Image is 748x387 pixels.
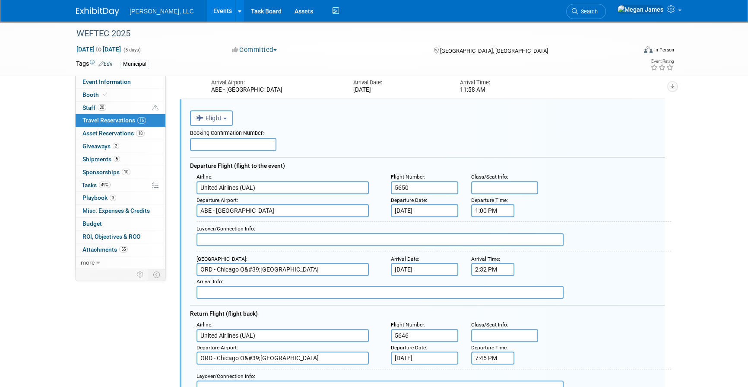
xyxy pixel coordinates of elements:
[391,197,427,203] small: :
[130,8,194,15] span: [PERSON_NAME], LLC
[114,156,120,162] span: 5
[82,143,119,150] span: Giveaways
[76,166,165,179] a: Sponsorships10
[98,104,106,111] span: 20
[211,86,340,94] div: ABE - [GEOGRAPHIC_DATA]
[136,130,145,137] span: 18
[566,4,606,19] a: Search
[76,7,119,16] img: ExhibitDay
[197,197,237,203] span: Departure Airport
[76,102,165,114] a: Staff20
[391,174,425,180] small: :
[471,256,500,262] small: :
[123,47,141,53] span: (5 days)
[76,217,165,230] a: Budget
[229,45,280,54] button: Committed
[76,230,165,243] a: ROI, Objectives & ROO
[471,197,508,203] small: :
[113,143,119,149] span: 2
[471,256,499,262] span: Arrival Time
[460,79,554,86] div: Arrival Time:
[98,61,113,67] a: Edit
[391,322,424,328] span: Flight Number
[471,345,508,351] small: :
[197,256,246,262] span: [GEOGRAPHIC_DATA]
[391,322,425,328] small: :
[471,174,508,180] small: :
[654,47,674,53] div: In-Person
[133,269,148,280] td: Personalize Event Tab Strip
[137,117,146,124] span: 16
[460,86,554,94] div: 11:58 AM
[391,345,426,351] span: Departure Date
[76,192,165,204] a: Playbook3
[353,79,447,86] div: Arrival Date:
[391,256,418,262] span: Arrival Date
[391,197,426,203] span: Departure Date
[471,322,507,328] span: Class/Seat Info
[197,373,254,379] span: Layover/Connection Info
[76,140,165,153] a: Giveaways2
[471,174,507,180] span: Class/Seat Info
[650,59,674,64] div: Event Rating
[110,195,116,201] span: 3
[197,373,255,379] small: :
[82,78,131,85] span: Event Information
[82,233,140,240] span: ROI, Objectives & ROO
[5,3,462,12] body: Rich Text Area. Press ALT-0 for help.
[391,174,424,180] span: Flight Number
[82,156,120,163] span: Shipments
[391,345,427,351] small: :
[76,243,165,256] a: Attachments55
[190,110,233,126] button: Flight
[81,259,95,266] span: more
[82,194,116,201] span: Playbook
[197,226,255,232] small: :
[82,220,102,227] span: Budget
[190,126,665,138] div: Booking Confirmation Number:
[197,278,222,285] span: Arrival Info
[82,169,130,176] span: Sponsorships
[471,197,507,203] span: Departure Time
[190,162,285,169] span: Departure Flight (flight to the event)
[103,92,107,97] i: Booth reservation complete
[152,104,158,112] span: Potential Scheduling Conflict -- at least one attendee is tagged in another overlapping event.
[76,114,165,127] a: Travel Reservations16
[578,8,598,15] span: Search
[391,256,419,262] small: :
[197,345,237,351] span: Departure Airport
[148,269,166,280] td: Toggle Event Tabs
[440,48,548,54] span: [GEOGRAPHIC_DATA], [GEOGRAPHIC_DATA]
[76,76,165,88] a: Event Information
[211,79,340,86] div: Arrival Airport:
[82,182,111,189] span: Tasks
[644,46,653,53] img: Format-Inperson.png
[73,26,623,42] div: WEFTEC 2025
[82,130,145,137] span: Asset Reservations
[197,197,238,203] small: :
[585,45,674,58] div: Event Format
[197,278,223,285] small: :
[76,59,113,69] td: Tags
[82,117,146,124] span: Travel Reservations
[76,153,165,166] a: Shipments5
[197,174,211,180] span: Airline
[353,86,447,94] div: [DATE]
[5,3,462,12] p: + [PERSON_NAME]
[197,345,238,351] small: :
[197,322,212,328] small: :
[76,127,165,140] a: Asset Reservations18
[76,256,165,269] a: more
[82,207,150,214] span: Misc. Expenses & Credits
[197,174,212,180] small: :
[76,89,165,101] a: Booth
[76,205,165,217] a: Misc. Expenses & Credits
[471,322,508,328] small: :
[197,256,247,262] small: :
[197,322,211,328] span: Airline
[196,115,222,122] span: Flight
[119,246,128,253] span: 55
[82,104,106,111] span: Staff
[190,310,258,317] span: Return Flight (flight back)
[82,91,109,98] span: Booth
